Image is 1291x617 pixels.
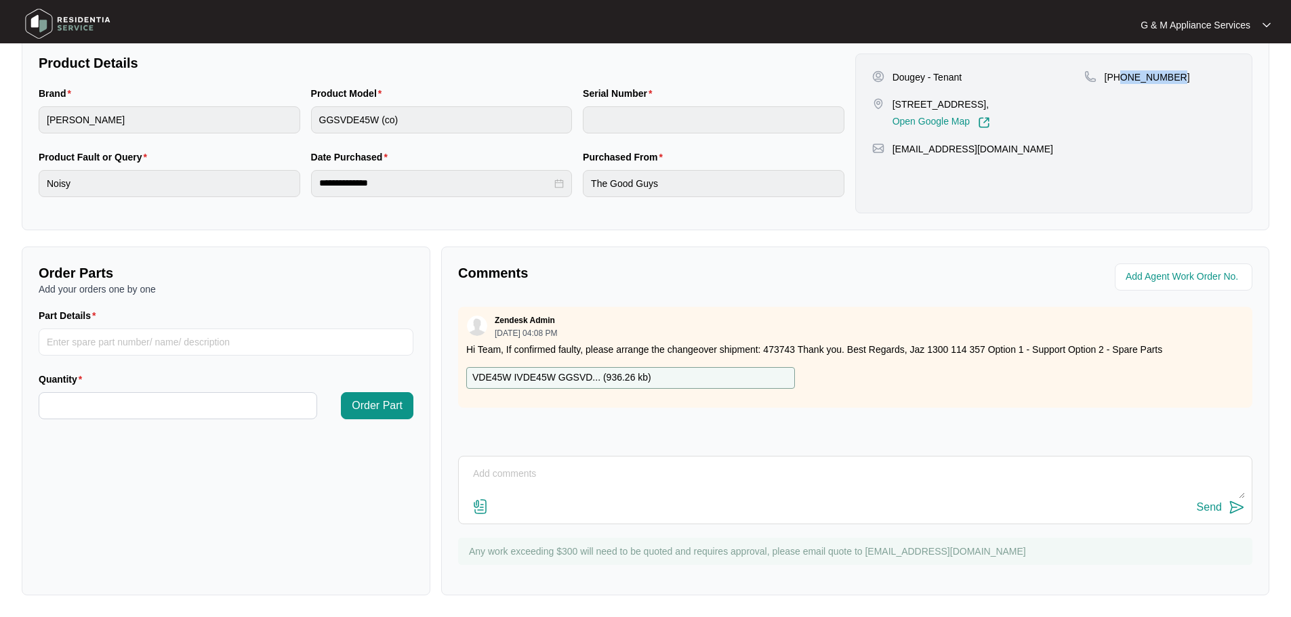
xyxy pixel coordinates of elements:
[583,170,844,197] input: Purchased From
[39,150,152,164] label: Product Fault or Query
[1126,269,1244,285] input: Add Agent Work Order No.
[1263,22,1271,28] img: dropdown arrow
[893,98,990,111] p: [STREET_ADDRESS],
[39,106,300,133] input: Brand
[467,316,487,336] img: user.svg
[872,142,884,154] img: map-pin
[341,392,413,419] button: Order Part
[469,545,1246,558] p: Any work exceeding $300 will need to be quoted and requires approval, please email quote to [EMAI...
[583,150,668,164] label: Purchased From
[472,498,489,515] img: file-attachment-doc.svg
[1229,499,1245,515] img: send-icon.svg
[39,309,102,322] label: Part Details
[39,373,87,386] label: Quantity
[466,343,1244,356] p: Hi Team, If confirmed faulty, please arrange the changeover shipment: 473743 Thank you. Best Rega...
[39,393,316,419] input: Quantity
[495,315,555,326] p: Zendesk Admin
[39,328,413,356] input: Part Details
[311,87,388,100] label: Product Model
[1141,18,1250,32] p: G & M Appliance Services
[352,398,403,414] span: Order Part
[978,116,990,129] img: Link-External
[495,329,557,337] p: [DATE] 04:08 PM
[319,176,552,190] input: Date Purchased
[893,70,962,84] p: Dougey - Tenant
[39,170,300,197] input: Product Fault or Query
[472,370,651,385] p: VDE45W IVDE45W GGSVD... ( 936.26 kb )
[872,70,884,83] img: user-pin
[39,263,413,282] p: Order Parts
[39,87,77,100] label: Brand
[458,263,846,282] p: Comments
[39,282,413,296] p: Add your orders one by one
[583,87,657,100] label: Serial Number
[311,150,393,164] label: Date Purchased
[1084,70,1097,83] img: map-pin
[1105,70,1190,84] p: [PHONE_NUMBER]
[893,142,1053,156] p: [EMAIL_ADDRESS][DOMAIN_NAME]
[872,98,884,110] img: map-pin
[39,54,844,72] p: Product Details
[583,106,844,133] input: Serial Number
[1197,501,1222,513] div: Send
[311,106,573,133] input: Product Model
[1197,498,1245,517] button: Send
[893,116,990,129] a: Open Google Map
[20,3,115,44] img: residentia service logo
